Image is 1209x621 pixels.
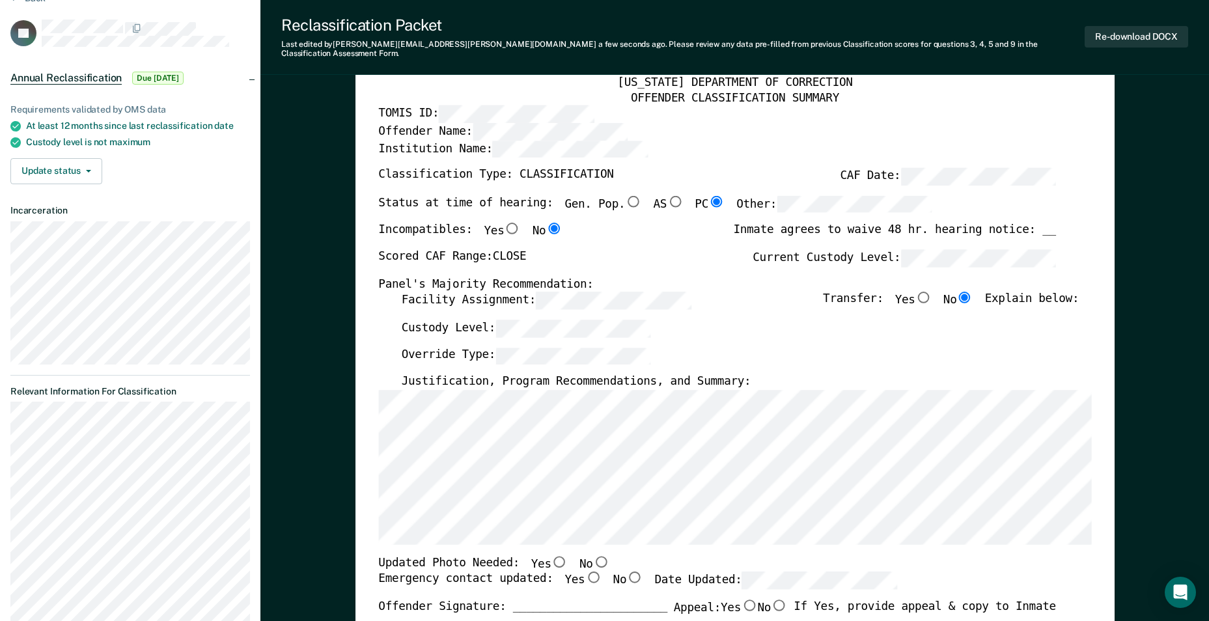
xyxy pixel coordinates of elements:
[741,600,758,611] input: Yes
[378,249,526,267] label: Scored CAF Range: CLOSE
[653,195,683,213] label: AS
[733,223,1055,249] div: Inmate agrees to waive 48 hr. hearing notice: __
[401,292,691,309] label: Facility Assignment:
[378,572,897,599] div: Emergency contact updated:
[613,572,643,589] label: No
[564,572,601,589] label: Yes
[378,277,1056,292] div: Panel's Majority Recommendation:
[915,292,932,303] input: Yes
[439,105,594,123] input: TOMIS ID:
[214,120,233,131] span: date
[378,195,932,223] div: Status at time of hearing:
[26,120,250,131] div: At least 12 months since last reclassification
[401,347,650,365] label: Override Type:
[823,292,1079,319] div: Transfer: Explain below:
[10,72,122,85] span: Annual Reclassification
[895,292,931,309] label: Yes
[26,137,250,148] div: Custody level is not
[900,249,1055,267] input: Current Custody Level:
[504,223,521,234] input: Yes
[378,223,563,249] div: Incompatibles:
[378,105,594,123] label: TOMIS ID:
[10,205,250,216] dt: Incarceration
[536,292,691,309] input: Facility Assignment:
[579,556,609,572] label: No
[585,572,602,583] input: Yes
[495,320,650,337] input: Custody Level:
[551,556,568,568] input: Yes
[401,374,751,389] label: Justification, Program Recommendations, and Summary:
[378,122,628,140] label: Offender Name:
[378,90,1091,105] div: OFFENDER CLASSIFICATION SUMMARY
[695,195,725,213] label: PC
[753,249,1056,267] label: Current Custody Level:
[721,600,757,616] label: Yes
[378,140,648,158] label: Institution Name:
[777,195,932,213] input: Other:
[401,320,650,337] label: Custody Level:
[667,195,684,207] input: AS
[132,72,184,85] span: Due [DATE]
[495,347,650,365] input: Override Type:
[378,556,609,572] div: Updated Photo Needed:
[10,104,250,115] div: Requirements validated by OMS data
[956,292,973,303] input: No
[564,195,641,213] label: Gen. Pop.
[1165,577,1196,608] div: Open Intercom Messenger
[943,292,973,309] label: No
[598,40,665,49] span: a few seconds ago
[900,168,1055,186] input: CAF Date:
[378,76,1091,90] div: [US_STATE] DEPARTMENT OF CORRECTION
[742,572,896,589] input: Date Updated:
[473,122,628,140] input: Offender Name:
[378,168,613,186] label: Classification Type: CLASSIFICATION
[532,223,562,239] label: No
[736,195,932,213] label: Other:
[757,600,787,616] label: No
[493,140,648,158] input: Institution Name:
[546,223,563,234] input: No
[281,40,1085,59] div: Last edited by [PERSON_NAME][EMAIL_ADDRESS][PERSON_NAME][DOMAIN_NAME] . Please review any data pr...
[626,572,643,583] input: No
[10,386,250,397] dt: Relevant Information For Classification
[1085,26,1188,48] button: Re-download DOCX
[625,195,642,207] input: Gen. Pop.
[109,137,150,147] span: maximum
[531,556,567,572] label: Yes
[771,600,788,611] input: No
[484,223,520,239] label: Yes
[592,556,609,568] input: No
[10,158,102,184] button: Update status
[708,195,725,207] input: PC
[654,572,897,589] label: Date Updated:
[840,168,1055,186] label: CAF Date:
[281,16,1085,34] div: Reclassification Packet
